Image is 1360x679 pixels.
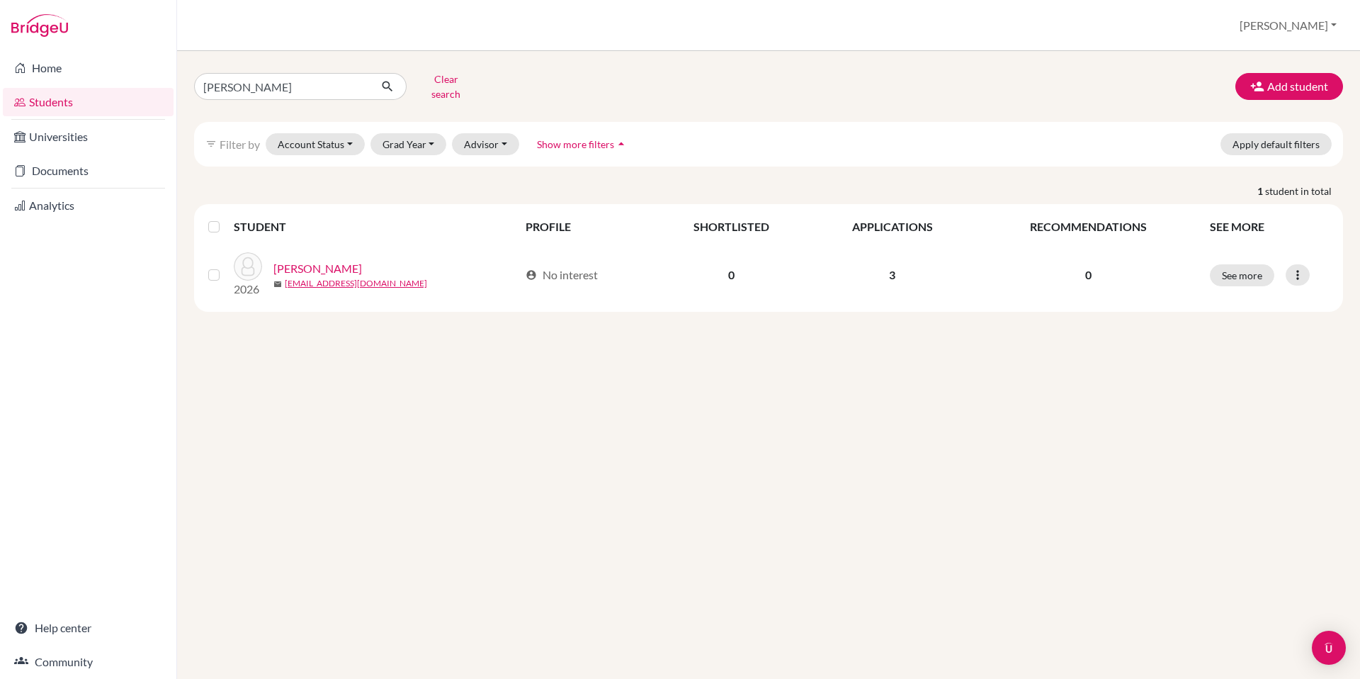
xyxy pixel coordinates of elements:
p: 2026 [234,281,262,298]
button: Clear search [407,68,485,105]
button: Account Status [266,133,365,155]
th: STUDENT [234,210,517,244]
button: Grad Year [370,133,447,155]
button: Show more filtersarrow_drop_up [525,133,640,155]
div: Open Intercom Messenger [1312,631,1346,665]
a: [EMAIL_ADDRESS][DOMAIN_NAME] [285,277,427,290]
button: Add student [1235,73,1343,100]
span: account_circle [526,269,537,281]
a: Help center [3,614,174,642]
i: arrow_drop_up [614,137,628,151]
span: Filter by [220,138,260,151]
i: filter_list [205,138,217,150]
button: Apply default filters [1220,133,1332,155]
span: student in total [1265,184,1343,198]
input: Find student by name... [194,73,370,100]
a: Universities [3,123,174,151]
span: Show more filters [537,138,614,150]
span: mail [273,280,282,288]
a: Home [3,54,174,82]
th: PROFILE [517,210,653,244]
a: Documents [3,157,174,185]
th: SEE MORE [1201,210,1337,244]
div: No interest [526,266,598,284]
p: 0 [984,266,1193,284]
th: APPLICATIONS [810,210,975,244]
td: 0 [653,244,810,306]
button: [PERSON_NAME] [1233,12,1343,39]
a: Students [3,88,174,116]
img: Bridge-U [11,14,68,37]
button: See more [1210,264,1274,286]
td: 3 [810,244,975,306]
th: SHORTLISTED [653,210,810,244]
button: Advisor [452,133,519,155]
th: RECOMMENDATIONS [975,210,1201,244]
a: [PERSON_NAME] [273,260,362,277]
strong: 1 [1257,184,1265,198]
a: Community [3,648,174,676]
img: Weaver, Elijah [234,252,262,281]
a: Analytics [3,191,174,220]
